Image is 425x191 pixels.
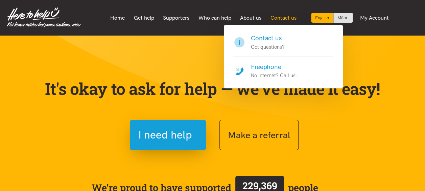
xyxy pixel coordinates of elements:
a: Contact us Got questions? [233,34,333,57]
a: Supporters [159,11,194,25]
h4: Freephone [251,62,297,72]
a: Home [106,11,129,25]
a: Get help [129,11,159,25]
div: Language toggle [311,13,353,23]
a: Contact us [266,11,301,25]
span: I need help [138,126,192,144]
img: Home [7,7,81,28]
div: Contact us [224,25,343,88]
p: It's okay to ask for help — we've made it easy! [44,79,382,99]
button: I need help [130,120,206,150]
a: About us [236,11,266,25]
p: No internet? Call us. [251,71,297,80]
div: Current language [311,13,333,23]
p: Got questions? [251,43,285,51]
a: My Account [356,11,394,25]
h4: Contact us [251,34,285,43]
a: Switch to Te Reo Māori [333,13,353,23]
a: Freephone No internet? Call us. [233,57,333,80]
button: Make a referral [219,120,299,150]
a: Who can help [194,11,236,25]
